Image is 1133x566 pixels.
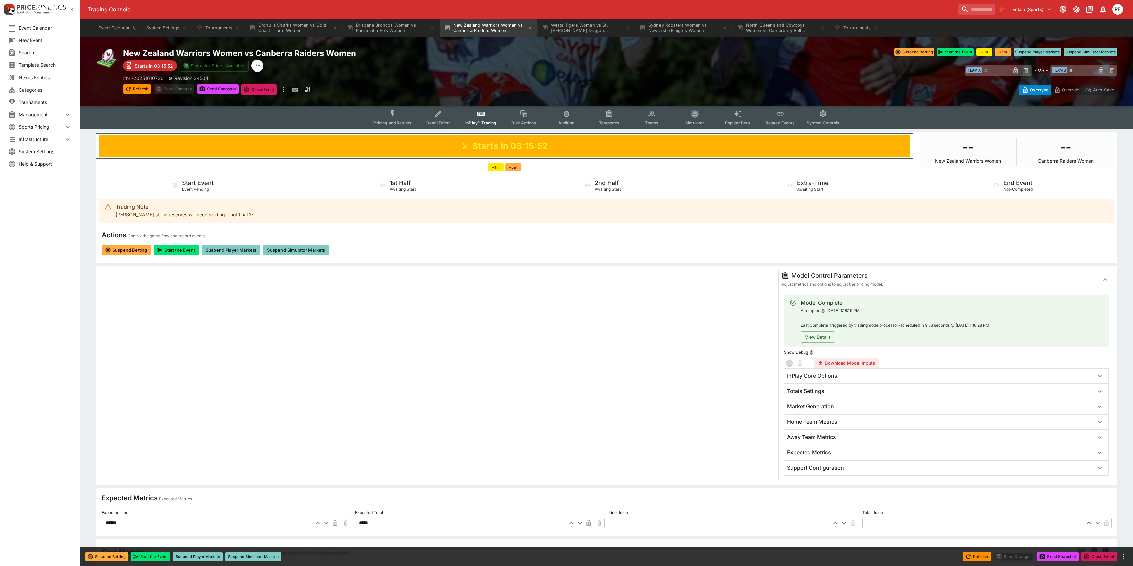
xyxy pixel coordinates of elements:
span: Event Calendar [19,24,72,31]
h6: - VS - [1034,67,1048,74]
p: Starts in 03:15:52 [135,62,173,69]
p: Expected Metrics [159,496,192,502]
span: Auditing [558,120,575,125]
span: Nexus Entities [19,74,72,81]
button: No Bookmarks [996,4,1007,15]
button: Simulator Prices Available [180,60,249,72]
p: Overtype [1030,86,1048,93]
label: Expected Line [102,508,351,518]
button: Suspend Betting [85,552,128,561]
span: Tournaments [19,99,72,106]
button: +5m [505,163,521,171]
button: System Settings [142,19,191,37]
h5: End Event [1003,179,1032,187]
span: Awaiting Start [797,187,823,192]
img: PriceKinetics [17,5,66,10]
p: Canberra Raiders Women [1038,158,1094,163]
button: Brisbane Broncos Women vs Parramatta Eels Women [343,19,439,37]
span: Not-Completed [1003,187,1033,192]
h5: 1st Half [390,179,411,187]
span: Detail Editor [426,120,450,125]
div: Trading Note [116,203,254,211]
button: Start the Event [131,552,170,561]
span: Infrastructure [19,136,64,143]
span: Adjust metrics and options to adjust the pricing model. [781,282,883,287]
button: North Queensland Cowboys Women vs Canterbury Bull... [733,19,829,37]
label: Line Juice [609,508,858,518]
button: Send Snapshot [197,84,239,94]
button: Override [1051,85,1082,95]
img: PriceKinetics Logo [2,3,15,16]
button: Connected to PK [1057,3,1069,15]
h1: -- [962,138,974,156]
button: Auto-Save [1082,85,1117,95]
label: Total Juice [862,508,1112,518]
button: Suspend Player Markets [1014,48,1061,56]
h4: Expected Metrics [102,493,158,502]
div: Model Control Parameters [781,272,1094,280]
button: Download Model Inputs [814,358,879,368]
span: Template Search [19,61,72,68]
button: more [279,84,288,95]
span: [PERSON_NAME] still in reserves will need voiding if not final 17 [116,211,254,217]
button: Send Snapshot [1037,552,1079,561]
p: Revision 34504 [174,75,208,82]
button: +5m [995,48,1011,56]
span: Attempted @ [DATE] 1:16:19 PM Last Complete Triggered by tradingmodelprocessor-scheduled in 9.53 ... [801,308,989,328]
button: Peter Fairgrieve [1110,2,1125,17]
button: Refresh [963,552,991,561]
span: Simulator [685,120,704,125]
h4: Actions [102,231,126,239]
button: Sydney Roosters Women vs Newcastle Knights Women [635,19,732,37]
button: Suspend Simulator Markets [1064,48,1117,56]
span: Teams [645,120,658,125]
button: +1m [488,163,504,171]
span: Event Pending [182,187,209,192]
button: Documentation [1084,3,1096,15]
span: Related Events [766,120,795,125]
span: Bulk Actions [511,120,536,125]
span: System Settings [19,148,72,155]
span: Search [19,49,72,56]
img: Sportsbook Management [17,11,53,14]
span: Awaiting Start [390,187,416,192]
button: Cronulla Sharks Women vs Gold Coast Titans Women [245,19,342,37]
h5: Start Event [182,179,214,187]
h5: Extra-Time [797,179,829,187]
p: Show Debug [784,349,808,355]
button: Suspend Betting [894,48,934,56]
button: View Details [801,331,835,343]
button: Start the Event [154,245,199,255]
div: Start From [1019,85,1117,95]
h1: -- [1060,138,1071,156]
span: Help & Support [19,160,72,167]
button: Wests Tigers Women vs St. [PERSON_NAME] Dragon... [538,19,634,37]
img: rugby_league.png [96,48,118,69]
h6: Support Configuration [787,464,844,471]
button: Event Calendar [94,19,141,37]
span: Sports Pricing [19,123,64,130]
button: +1m [976,48,992,56]
div: Trading Console [88,6,956,13]
div: Peter Fairgrieve [1112,4,1123,15]
h5: 2nd Half [595,179,619,187]
h6: Home Team Metrics [787,418,837,425]
span: Management [19,111,64,118]
button: Start the Event [937,48,974,56]
h6: InPlay Core Options [787,372,837,379]
div: Model Complete [801,299,989,307]
h6: Expected Metrics [787,449,831,456]
p: Auto-Save [1093,86,1114,93]
button: New Zealand Warriors Women vs Canberra Raiders Women [440,19,537,37]
button: Select Tenant [1008,4,1056,15]
span: Templates [599,120,619,125]
button: Tournaments [830,19,882,37]
h6: Away Team Metrics [787,434,836,441]
div: Event type filters [368,106,845,129]
button: Toggle light/dark mode [1070,3,1082,15]
input: search [958,4,995,15]
button: Suspend Simulator Markets [225,552,281,561]
h6: Market Generation [787,403,834,410]
p: New Zealand Warriors Women [935,158,1001,163]
span: System Controls [807,120,839,125]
